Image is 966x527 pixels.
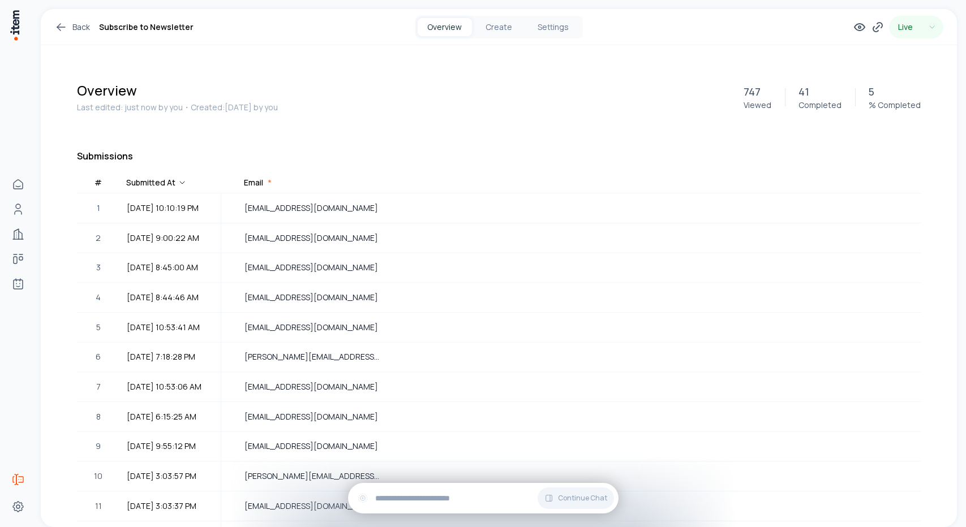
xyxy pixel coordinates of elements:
[7,223,29,245] a: Companies
[744,100,771,111] p: Viewed
[244,381,379,393] span: [EMAIL_ADDRESS][DOMAIN_NAME]
[869,100,921,111] p: % Completed
[558,494,607,503] span: Continue Chat
[244,202,379,214] span: [EMAIL_ADDRESS][DOMAIN_NAME]
[94,470,102,482] span: 10
[95,177,102,188] div: #
[96,440,101,452] span: 9
[127,202,213,214] span: [DATE] 10:10:19 PM
[244,232,379,244] span: [EMAIL_ADDRESS][DOMAIN_NAME]
[418,18,472,36] button: Overview
[99,20,194,34] h1: Subscribe to Newsletter
[244,411,379,423] span: [EMAIL_ADDRESS][DOMAIN_NAME]
[96,232,101,244] span: 2
[869,84,874,100] p: 5
[96,411,101,423] span: 8
[244,500,379,512] span: [EMAIL_ADDRESS][DOMAIN_NAME]
[7,468,29,491] a: Forms
[7,173,29,196] a: Home
[95,500,102,512] span: 11
[97,202,100,214] span: 1
[798,100,842,111] p: Completed
[244,291,379,304] span: [EMAIL_ADDRESS][DOMAIN_NAME]
[127,351,213,363] span: [DATE] 7:18:28 PM
[96,381,101,393] span: 7
[7,495,29,518] a: Settings
[96,351,101,363] span: 6
[798,84,809,100] p: 41
[127,470,213,482] span: [DATE] 3:03:57 PM
[244,470,379,482] span: [PERSON_NAME][EMAIL_ADDRESS][DOMAIN_NAME]
[7,273,29,295] a: Agents
[244,177,263,188] div: Email
[127,321,213,334] span: [DATE] 10:53:41 AM
[472,18,526,36] button: Create
[244,440,379,452] span: [EMAIL_ADDRESS][DOMAIN_NAME]
[127,440,213,452] span: [DATE] 9:55:12 PM
[127,261,213,274] span: [DATE] 8:45:00 AM
[244,321,379,334] span: [EMAIL_ADDRESS][DOMAIN_NAME]
[538,487,614,509] button: Continue Chat
[7,248,29,270] a: Deals
[96,261,101,274] span: 3
[348,483,619,513] div: Continue Chat
[127,500,213,512] span: [DATE] 3:03:37 PM
[127,411,213,423] span: [DATE] 6:15:25 AM
[77,102,730,113] p: Last edited: just now by you ・Created: [DATE] by you
[77,81,730,100] h1: Overview
[127,232,213,244] span: [DATE] 9:00:22 AM
[96,321,101,334] span: 5
[7,198,29,221] a: People
[244,351,379,363] span: [PERSON_NAME][EMAIL_ADDRESS][DOMAIN_NAME]
[126,177,187,188] div: Submitted At
[526,18,581,36] button: Settings
[9,9,20,41] img: Item Brain Logo
[77,149,921,163] h4: Submissions
[54,20,90,34] a: Back
[96,291,101,304] span: 4
[127,291,213,304] span: [DATE] 8:44:46 AM
[244,261,379,274] span: [EMAIL_ADDRESS][DOMAIN_NAME]
[744,84,761,100] p: 747
[127,381,213,393] span: [DATE] 10:53:06 AM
